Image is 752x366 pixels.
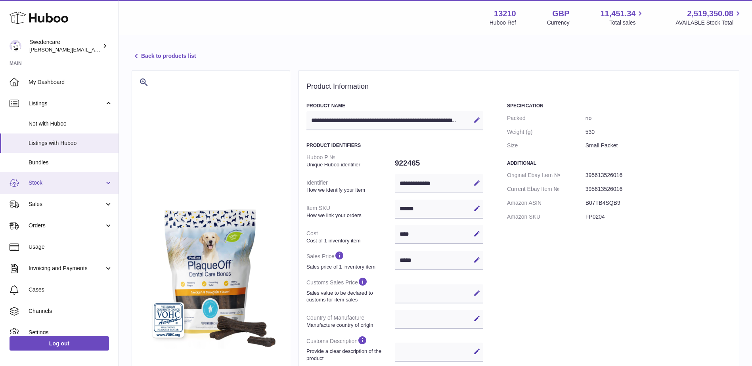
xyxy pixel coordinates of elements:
[507,196,586,210] dt: Amazon ASIN
[675,19,742,27] span: AVAILABLE Stock Total
[306,322,393,329] strong: Manufacture country of origin
[306,263,393,271] strong: Sales price of 1 inventory item
[507,125,586,139] dt: Weight (g)
[586,196,731,210] dd: B07TB4SQB9
[507,160,731,166] h3: Additional
[306,212,393,219] strong: How we link your orders
[29,120,113,128] span: Not with Huboo
[10,336,109,351] a: Log out
[29,307,113,315] span: Channels
[306,142,483,149] h3: Product Identifiers
[29,265,104,272] span: Invoicing and Payments
[29,329,113,336] span: Settings
[306,161,393,168] strong: Unique Huboo identifier
[494,8,516,19] strong: 13210
[140,207,282,349] img: $_57.JPG
[547,19,570,27] div: Currency
[29,286,113,294] span: Cases
[306,273,395,306] dt: Customs Sales Price
[687,8,733,19] span: 2,519,350.08
[306,237,393,244] strong: Cost of 1 inventory item
[29,159,113,166] span: Bundles
[306,348,393,362] strong: Provide a clear description of the product
[306,82,731,91] h2: Product Information
[586,182,731,196] dd: 395613526016
[306,103,483,109] h3: Product Name
[29,243,113,251] span: Usage
[306,187,393,194] strong: How we identify your item
[29,179,104,187] span: Stock
[507,182,586,196] dt: Current Ebay Item №
[490,19,516,27] div: Huboo Ref
[306,247,395,273] dt: Sales Price
[586,125,731,139] dd: 530
[507,168,586,182] dt: Original Ebay Item №
[507,103,731,109] h3: Specification
[10,40,21,52] img: daniel.corbridge@swedencare.co.uk
[29,139,113,147] span: Listings with Huboo
[675,8,742,27] a: 2,519,350.08 AVAILABLE Stock Total
[306,201,395,222] dt: Item SKU
[609,19,645,27] span: Total sales
[586,139,731,152] dd: Small Packet
[306,151,395,171] dt: Huboo P №
[507,139,586,152] dt: Size
[306,290,393,303] strong: Sales value to be declared to customs for item sales
[29,38,101,53] div: Swedencare
[132,51,196,61] a: Back to products list
[29,78,113,86] span: My Dashboard
[306,227,395,247] dt: Cost
[586,168,731,182] dd: 395613526016
[586,210,731,224] dd: FP0204
[552,8,569,19] strong: GBP
[306,332,395,365] dt: Customs Description
[395,155,483,172] dd: 922465
[306,311,395,332] dt: Country of Manufacture
[29,200,104,208] span: Sales
[306,176,395,196] dt: Identifier
[600,8,635,19] span: 11,451.34
[507,210,586,224] dt: Amazon SKU
[600,8,645,27] a: 11,451.34 Total sales
[586,111,731,125] dd: no
[507,111,586,125] dt: Packed
[29,46,201,53] span: [PERSON_NAME][EMAIL_ADDRESS][PERSON_NAME][DOMAIN_NAME]
[29,100,104,107] span: Listings
[29,222,104,229] span: Orders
